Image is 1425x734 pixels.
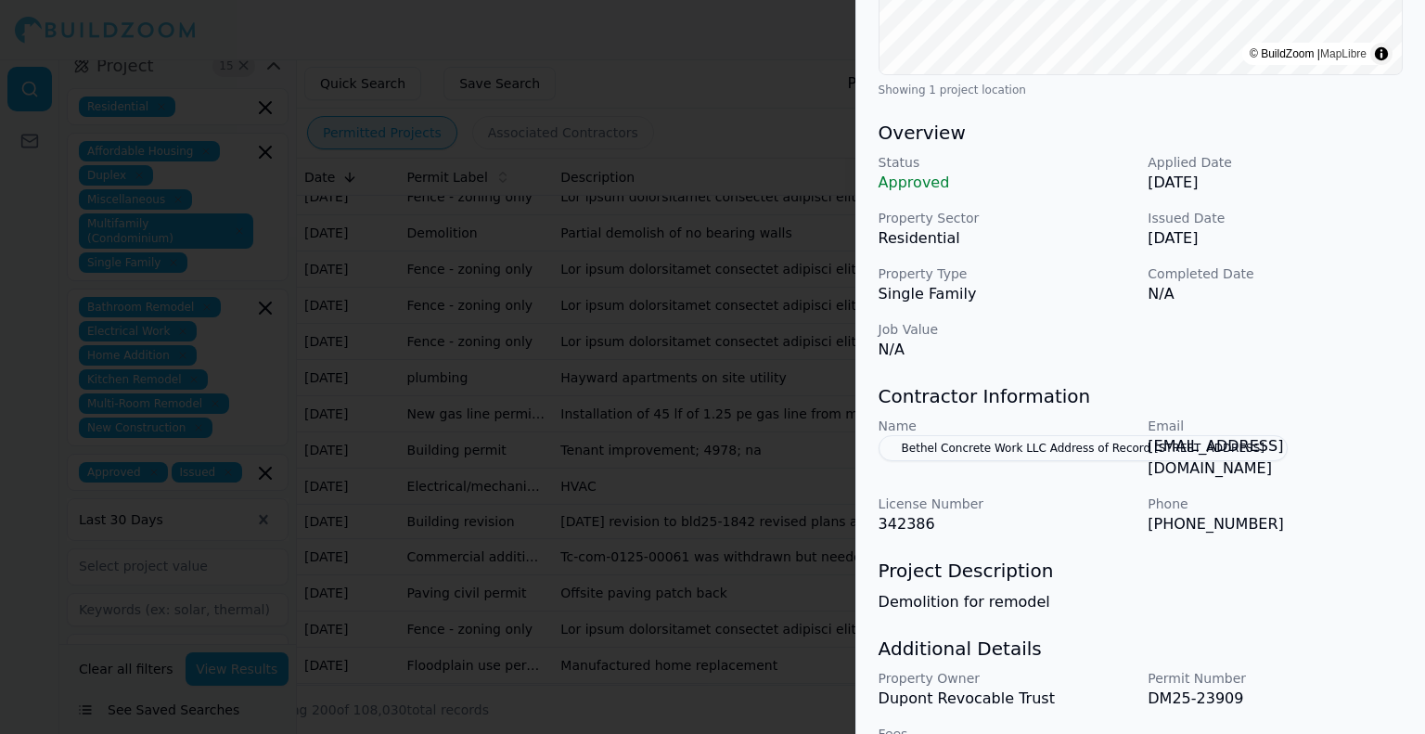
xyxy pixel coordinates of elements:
[1148,513,1403,535] p: [PHONE_NUMBER]
[1250,45,1367,63] div: © BuildZoom |
[879,153,1134,172] p: Status
[879,120,1403,146] h3: Overview
[1148,153,1403,172] p: Applied Date
[879,209,1134,227] p: Property Sector
[1148,283,1403,305] p: N/A
[1148,688,1403,710] p: DM25-23909
[1148,495,1403,513] p: Phone
[1148,435,1403,480] p: [EMAIL_ADDRESS][DOMAIN_NAME]
[879,172,1134,194] p: Approved
[1320,47,1367,60] a: MapLibre
[879,320,1134,339] p: Job Value
[879,83,1403,97] div: Showing 1 project location
[879,558,1403,584] h3: Project Description
[879,591,1403,613] p: Demolition for remodel
[1148,227,1403,250] p: [DATE]
[879,636,1403,662] h3: Additional Details
[1148,209,1403,227] p: Issued Date
[1148,172,1403,194] p: [DATE]
[1370,43,1393,65] summary: Toggle attribution
[879,227,1134,250] p: Residential
[1148,669,1403,688] p: Permit Number
[879,383,1403,409] h3: Contractor Information
[879,435,1288,461] button: Bethel Concrete Work LLC Address of Record [STREET_ADDRESS]
[1148,417,1403,435] p: Email
[1148,264,1403,283] p: Completed Date
[879,513,1134,535] p: 342386
[879,283,1134,305] p: Single Family
[879,417,1134,435] p: Name
[879,688,1134,710] p: Dupont Revocable Trust
[879,495,1134,513] p: License Number
[879,669,1134,688] p: Property Owner
[879,339,1134,361] p: N/A
[879,264,1134,283] p: Property Type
